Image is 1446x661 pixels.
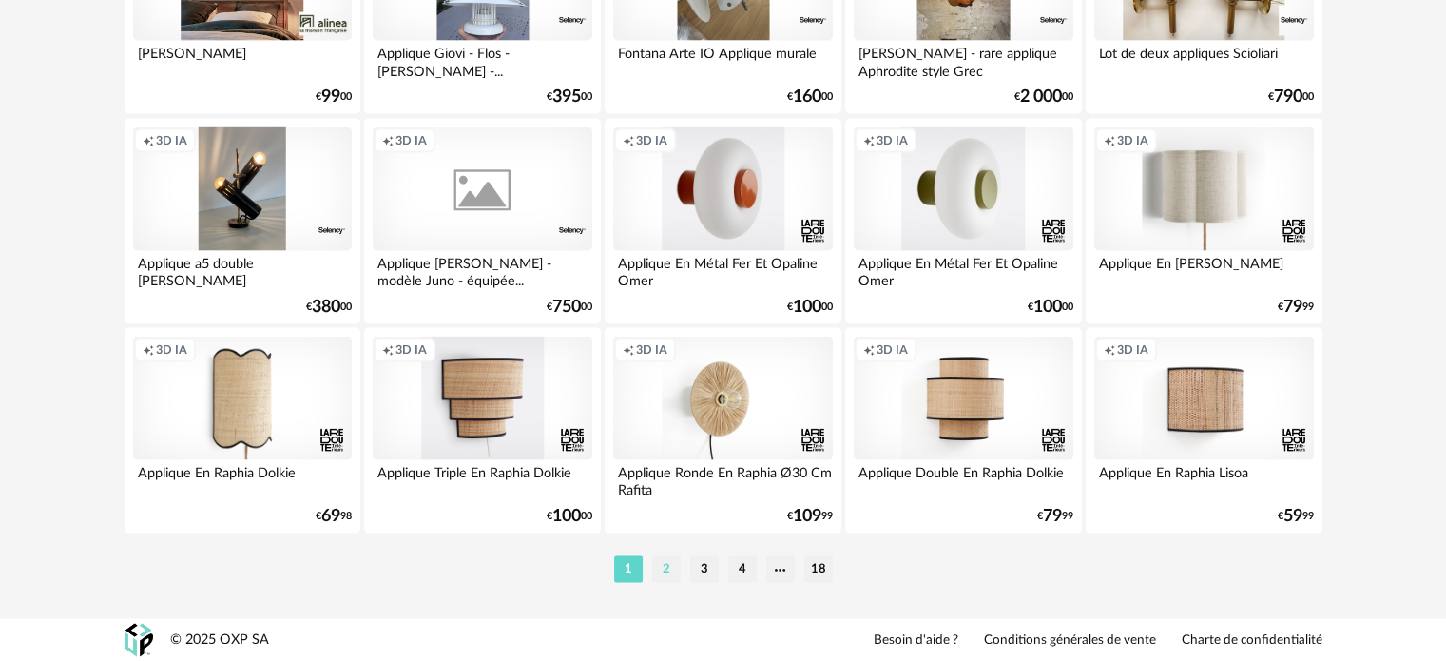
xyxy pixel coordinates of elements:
div: € 99 [1278,301,1314,314]
a: Charte de confidentialité [1182,632,1322,650]
span: 3D IA [395,342,427,358]
div: € 99 [1037,510,1073,523]
div: Applique Ronde En Raphia Ø30 Cm Rafita [613,460,832,498]
span: Creation icon [382,133,394,148]
a: Creation icon 3D IA Applique Ronde En Raphia Ø30 Cm Rafita €10999 [605,328,840,534]
span: 3D IA [877,342,908,358]
span: Creation icon [623,342,634,358]
span: 100 [552,510,581,523]
div: € 98 [316,510,352,523]
span: 3D IA [636,342,667,358]
span: 79 [1043,510,1062,523]
span: 3D IA [1117,133,1148,148]
div: € 00 [787,301,833,314]
div: [PERSON_NAME] [133,41,352,79]
div: Applique En Raphia Dolkie [133,460,352,498]
div: € 99 [1278,510,1314,523]
span: 395 [552,90,581,104]
div: Applique [PERSON_NAME] - modèle Juno - équipée... [373,251,591,289]
a: Creation icon 3D IA Applique Double En Raphia Dolkie €7999 [845,328,1081,534]
a: Creation icon 3D IA Applique En Raphia Lisoa €5999 [1086,328,1321,534]
span: 100 [1033,301,1062,314]
div: Applique Double En Raphia Dolkie [854,460,1072,498]
li: 3 [690,556,719,583]
div: € 00 [1028,301,1073,314]
span: 3D IA [636,133,667,148]
span: 380 [312,301,340,314]
span: 3D IA [156,342,187,358]
div: Applique a5 double [PERSON_NAME] [133,251,352,289]
span: 3D IA [1117,342,1148,358]
span: 59 [1283,510,1302,523]
span: Creation icon [1104,133,1115,148]
div: Applique En [PERSON_NAME] [1094,251,1313,289]
span: 750 [552,301,581,314]
div: € 99 [787,510,833,523]
span: Creation icon [1104,342,1115,358]
div: € 00 [547,90,592,104]
span: 69 [321,510,340,523]
div: € 00 [1268,90,1314,104]
li: 18 [804,556,833,583]
li: 2 [652,556,681,583]
div: € 00 [306,301,352,314]
div: Applique En Raphia Lisoa [1094,460,1313,498]
span: 100 [793,301,821,314]
span: 3D IA [156,133,187,148]
span: Creation icon [863,342,875,358]
a: Creation icon 3D IA Applique [PERSON_NAME] - modèle Juno - équipée... €75000 [364,119,600,324]
span: 790 [1274,90,1302,104]
div: € 00 [547,510,592,523]
div: Applique Triple En Raphia Dolkie [373,460,591,498]
a: Conditions générales de vente [984,632,1156,650]
a: Creation icon 3D IA Applique a5 double [PERSON_NAME] €38000 [125,119,360,324]
a: Creation icon 3D IA Applique En [PERSON_NAME] €7999 [1086,119,1321,324]
li: 4 [728,556,757,583]
div: Applique En Métal Fer Et Opaline Omer [613,251,832,289]
div: Fontana Arte IO Applique murale [613,41,832,79]
span: Creation icon [143,342,154,358]
a: Creation icon 3D IA Applique En Métal Fer Et Opaline Omer €10000 [845,119,1081,324]
img: OXP [125,624,153,657]
span: 160 [793,90,821,104]
div: Applique En Métal Fer Et Opaline Omer [854,251,1072,289]
div: Lot de deux appliques Scioliari [1094,41,1313,79]
div: € 00 [1014,90,1073,104]
span: 109 [793,510,821,523]
span: Creation icon [863,133,875,148]
a: Creation icon 3D IA Applique En Métal Fer Et Opaline Omer €10000 [605,119,840,324]
div: € 00 [787,90,833,104]
div: € 00 [547,301,592,314]
span: 3D IA [877,133,908,148]
a: Creation icon 3D IA Applique Triple En Raphia Dolkie €10000 [364,328,600,534]
span: 3D IA [395,133,427,148]
div: € 00 [316,90,352,104]
div: Applique Giovi - Flos - [PERSON_NAME] -... [373,41,591,79]
span: Creation icon [143,133,154,148]
a: Besoin d'aide ? [874,632,958,650]
li: 1 [614,556,643,583]
a: Creation icon 3D IA Applique En Raphia Dolkie €6998 [125,328,360,534]
div: [PERSON_NAME] - rare applique Aphrodite style Grec [854,41,1072,79]
span: 99 [321,90,340,104]
span: 79 [1283,301,1302,314]
span: Creation icon [623,133,634,148]
div: © 2025 OXP SA [170,632,269,650]
span: Creation icon [382,342,394,358]
span: 2 000 [1020,90,1062,104]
